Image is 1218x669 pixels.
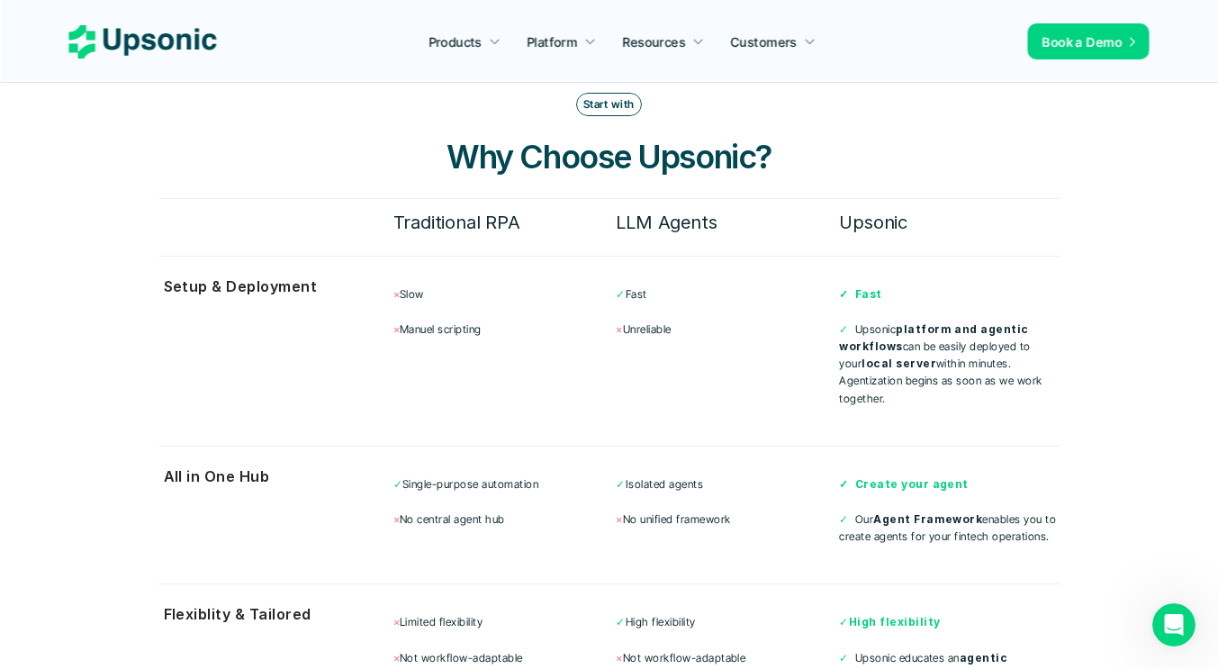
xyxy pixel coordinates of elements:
span: × [616,651,622,664]
iframe: Intercom live chat [1152,603,1195,646]
span: × [393,615,400,628]
p: High flexibility [616,613,835,630]
p: No central agent hub [393,511,613,528]
p: No unified framework [616,511,835,528]
strong: Agent Framework [873,512,982,526]
span: ✓ [839,651,848,664]
p: Start with [583,98,635,111]
strong: local server [862,357,936,370]
a: Products [418,25,511,58]
p: Products [429,32,482,51]
p: Book a Demo [1042,32,1123,51]
p: Upsonic can be easily deployed to your within minutes. Agentization begins as soon as we work tog... [839,321,1059,407]
span: ✓ [616,287,625,301]
h6: LLM Agents [616,207,835,238]
p: Resources [623,32,686,51]
p: Manuel scripting [393,321,613,338]
span: × [393,322,400,336]
strong: ✓ Fast [839,287,881,301]
strong: platform and agentic workflows [839,322,1032,353]
span: ✓ [616,615,625,628]
p: Setup & Deployment [164,274,375,300]
p: Slow [393,285,613,303]
h6: Upsonic [839,207,1059,238]
span: × [393,287,400,301]
p: Platform [527,32,577,51]
p: All in One Hub [164,464,375,490]
p: Isolated agents [616,475,835,493]
p: Not workflow-adaptable [393,649,613,666]
p: ✓ [839,613,1059,630]
span: ✓ [393,477,402,491]
p: Our enables you to create agents for your fintech operations. [839,511,1059,545]
span: × [616,322,622,336]
h3: Why Choose Upsonic? [339,134,880,179]
strong: ✓ Create your agent [839,477,969,491]
span: × [393,512,400,526]
p: Customers [731,32,798,51]
p: Fast [616,285,835,303]
span: ✓ [839,512,848,526]
span: ✓ [616,477,625,491]
strong: High flexibility [849,615,941,628]
h6: Traditional RPA [393,207,613,238]
p: Unreliable [616,321,835,338]
a: Book a Demo [1028,23,1150,59]
p: Flexiblity & Tailored [164,601,375,628]
span: ✓ [839,322,848,336]
p: Not workflow-adaptable [616,649,835,666]
span: × [393,651,400,664]
p: Limited flexibility [393,613,613,630]
p: Single-purpose automation [393,475,613,493]
span: × [616,512,622,526]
